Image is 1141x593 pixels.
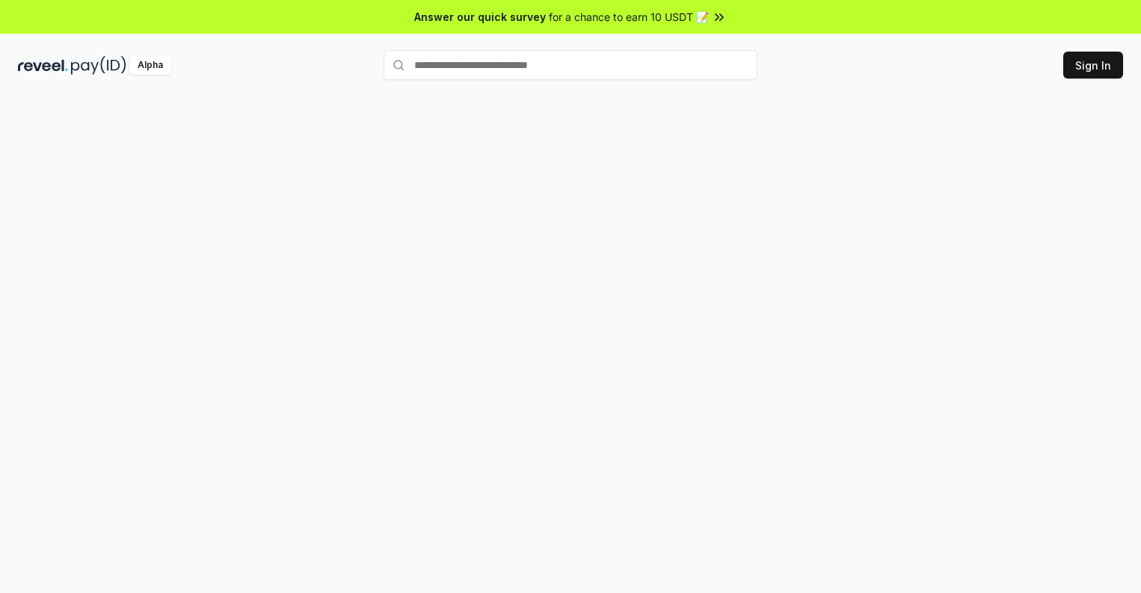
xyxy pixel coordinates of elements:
[414,9,546,25] span: Answer our quick survey
[549,9,709,25] span: for a chance to earn 10 USDT 📝
[71,56,126,75] img: pay_id
[18,56,68,75] img: reveel_dark
[129,56,171,75] div: Alpha
[1063,52,1123,79] button: Sign In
